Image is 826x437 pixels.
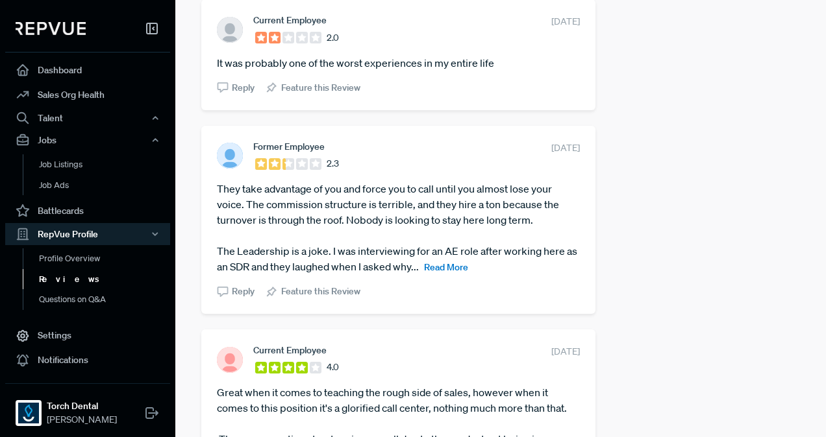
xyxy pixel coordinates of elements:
[5,82,170,107] a: Sales Org Health
[217,181,580,274] article: They take advantage of you and force you to call until you almost lose your voice. The commission...
[47,399,117,413] strong: Torch Dental
[5,58,170,82] a: Dashboard
[23,175,188,196] a: Job Ads
[551,345,580,359] span: [DATE]
[232,285,255,298] span: Reply
[23,269,188,290] a: Reviews
[232,81,255,95] span: Reply
[281,81,360,95] span: Feature this Review
[253,141,325,152] span: Former Employee
[5,324,170,348] a: Settings
[23,289,188,310] a: Questions on Q&A
[253,15,327,25] span: Current Employee
[23,248,188,269] a: Profile Overview
[5,129,170,151] button: Jobs
[5,198,170,223] a: Battlecards
[5,383,170,432] a: Torch DentalTorch Dental[PERSON_NAME]
[16,22,86,35] img: RepVue
[5,348,170,373] a: Notifications
[281,285,360,298] span: Feature this Review
[47,413,117,427] span: [PERSON_NAME]
[551,141,580,155] span: [DATE]
[327,31,339,45] span: 2.0
[23,154,188,175] a: Job Listings
[551,15,580,29] span: [DATE]
[5,223,170,245] button: RepVue Profile
[5,107,170,129] button: Talent
[18,403,39,423] img: Torch Dental
[253,345,327,355] span: Current Employee
[327,157,339,171] span: 2.3
[217,55,580,71] article: It was probably one of the worst experiences in my entire life
[327,360,339,374] span: 4.0
[424,261,468,273] span: Read More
